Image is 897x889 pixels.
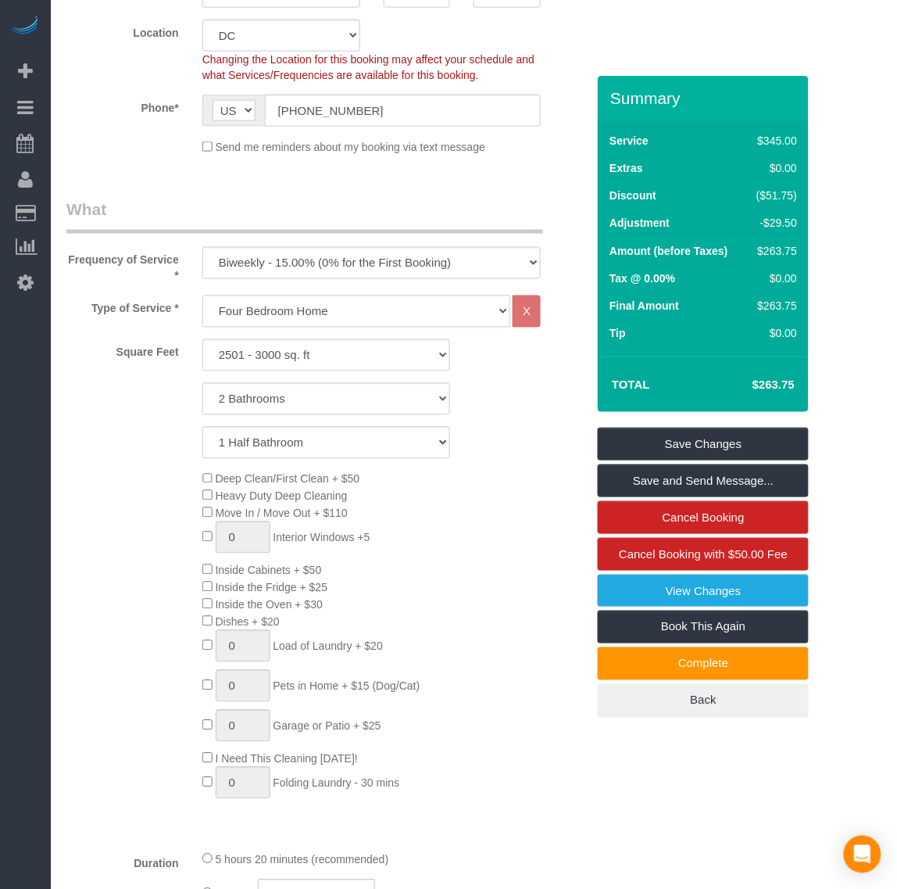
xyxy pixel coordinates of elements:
[273,532,370,544] span: Interior Windows +5
[598,428,809,461] a: Save Changes
[609,271,675,286] label: Tax @ 0.00%
[598,575,809,608] a: View Changes
[66,199,543,234] legend: What
[844,836,881,873] div: Open Intercom Messenger
[273,777,400,790] span: Folding Laundry - 30 mins
[265,95,541,127] input: Phone*
[216,599,323,611] span: Inside the Oven + $30
[55,20,191,41] label: Location
[9,16,41,38] img: Automaid Logo
[598,501,809,534] a: Cancel Booking
[751,133,798,149] div: $345.00
[55,296,191,317] label: Type of Service *
[609,325,626,341] label: Tip
[55,95,191,116] label: Phone*
[216,565,322,577] span: Inside Cabinets + $50
[609,243,727,259] label: Amount (before Taxes)
[216,142,486,154] span: Send me reminders about my booking via text message
[609,188,656,203] label: Discount
[598,464,809,497] a: Save and Send Message...
[610,89,801,107] h3: Summary
[609,215,670,231] label: Adjustment
[751,271,798,286] div: $0.00
[598,538,809,571] a: Cancel Booking with $50.00 Fee
[216,854,389,866] span: 5 hours 20 minutes (recommended)
[598,684,809,717] a: Back
[216,753,358,765] span: I Need This Cleaning [DATE]!
[751,243,798,259] div: $263.75
[216,616,280,629] span: Dishes + $20
[609,160,643,176] label: Extras
[202,53,534,81] span: Changing the Location for this booking may affect your schedule and what Services/Frequencies are...
[216,490,348,503] span: Heavy Duty Deep Cleaning
[751,298,798,314] div: $263.75
[751,160,798,176] div: $0.00
[273,720,381,733] span: Garage or Patio + $25
[55,247,191,284] label: Frequency of Service *
[609,133,649,149] label: Service
[751,215,798,231] div: -$29.50
[619,547,788,561] span: Cancel Booking with $50.00 Fee
[612,378,650,391] strong: Total
[706,378,795,392] h4: $263.75
[751,188,798,203] div: ($51.75)
[598,611,809,643] a: Book This Again
[216,507,348,520] span: Move In / Move Out + $110
[751,325,798,341] div: $0.00
[273,640,384,653] span: Load of Laundry + $20
[273,680,420,693] span: Pets in Home + $15 (Dog/Cat)
[609,298,679,314] label: Final Amount
[216,473,360,486] span: Deep Clean/First Clean + $50
[55,339,191,360] label: Square Feet
[598,647,809,680] a: Complete
[216,582,328,594] span: Inside the Fridge + $25
[55,851,191,872] label: Duration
